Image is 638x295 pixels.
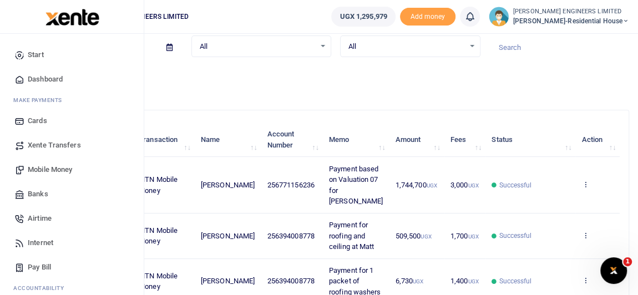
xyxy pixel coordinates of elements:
span: Add money [400,8,455,26]
span: Payment for roofing and ceiling at Matt [329,221,374,251]
th: Account Number: activate to sort column ascending [261,123,322,157]
span: Xente Transfers [28,140,81,151]
span: 1,744,700 [396,181,437,189]
span: Cards [28,115,47,126]
span: UGX 1,295,979 [340,11,387,22]
th: Fees: activate to sort column ascending [444,123,485,157]
th: Transaction: activate to sort column ascending [133,123,195,157]
a: Start [9,43,135,67]
span: 3,000 [450,181,479,189]
span: 256394008778 [267,232,315,240]
a: Xente Transfers [9,133,135,157]
small: UGX [468,278,478,284]
input: Search [489,38,630,57]
span: 256394008778 [267,277,315,285]
span: All [200,41,316,52]
span: Internet [28,237,53,248]
th: Memo: activate to sort column ascending [323,123,389,157]
span: Start [28,49,44,60]
span: [PERSON_NAME] [201,181,255,189]
a: logo-small logo-large logo-large [44,12,99,21]
small: UGX [413,278,423,284]
a: Airtime [9,206,135,231]
a: Cards [9,109,135,133]
a: profile-user [PERSON_NAME] ENGINEERS LIMITED [PERSON_NAME]-Residential House [489,7,629,27]
li: Wallet ballance [327,7,399,27]
th: Name: activate to sort column ascending [195,123,261,157]
span: ake Payments [19,96,62,104]
a: Add money [400,12,455,20]
span: Mobile Money [28,164,72,175]
small: UGX [468,233,478,240]
li: Toup your wallet [400,8,455,26]
small: UGX [468,182,478,189]
span: [PERSON_NAME] [201,232,255,240]
span: [PERSON_NAME]-Residential House [513,16,629,26]
span: [PERSON_NAME] [201,277,255,285]
span: Successful [499,276,531,286]
span: 256771156236 [267,181,315,189]
a: UGX 1,295,979 [331,7,395,27]
span: Successful [499,231,531,241]
img: logo-large [45,9,99,26]
span: MTN Mobile Money [139,226,178,246]
img: profile-user [489,7,509,27]
span: MTN Mobile Money [139,175,178,195]
a: Banks [9,182,135,206]
small: [PERSON_NAME] ENGINEERS LIMITED [513,7,629,17]
a: Dashboard [9,67,135,91]
th: Amount: activate to sort column ascending [389,123,444,157]
small: UGX [421,233,431,240]
small: UGX [426,182,437,189]
iframe: Intercom live chat [600,257,627,284]
span: Airtime [28,213,52,224]
p: Download [42,70,629,82]
span: All [348,41,464,52]
a: Internet [9,231,135,255]
span: 1,400 [450,277,479,285]
span: 1,700 [450,232,479,240]
span: countability [22,284,64,292]
span: Dashboard [28,74,63,85]
span: 509,500 [396,232,432,240]
li: M [9,91,135,109]
span: Payment based on Valuation 07 for [PERSON_NAME] [329,165,383,206]
span: 1 [623,257,632,266]
span: 6,730 [396,277,424,285]
th: Status: activate to sort column ascending [485,123,575,157]
span: MTN Mobile Money [139,272,178,291]
th: Action: activate to sort column ascending [575,123,620,157]
span: Banks [28,189,48,200]
span: Pay Bill [28,262,51,273]
span: Successful [499,180,531,190]
a: Pay Bill [9,255,135,279]
a: Mobile Money [9,157,135,182]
